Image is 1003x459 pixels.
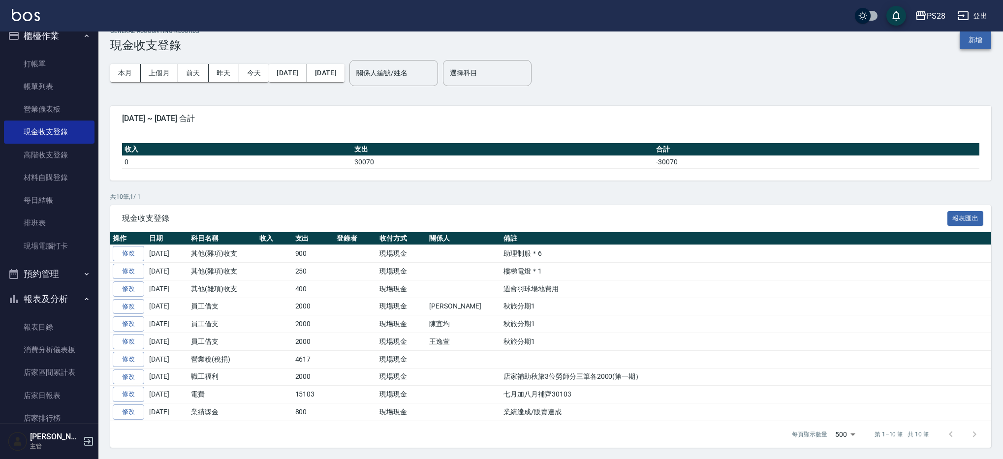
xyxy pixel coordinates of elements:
[501,403,991,421] td: 業績達成/販賣達成
[188,403,257,421] td: 業績獎金
[113,299,144,314] a: 修改
[239,64,269,82] button: 今天
[113,369,144,385] a: 修改
[147,280,188,298] td: [DATE]
[4,23,94,49] button: 櫃檯作業
[927,10,945,22] div: PS28
[147,232,188,245] th: 日期
[209,64,239,82] button: 昨天
[377,263,427,280] td: 現場現金
[188,386,257,403] td: 電費
[501,232,991,245] th: 備註
[960,31,991,49] button: 新增
[30,432,80,442] h5: [PERSON_NAME]
[113,334,144,349] a: 修改
[147,350,188,368] td: [DATE]
[427,333,501,351] td: 王逸萱
[377,232,427,245] th: 收付方式
[352,143,654,156] th: 支出
[911,6,949,26] button: PS28
[4,235,94,257] a: 現場電腦打卡
[8,431,28,451] img: Person
[4,144,94,166] a: 高階收支登錄
[110,192,991,201] p: 共 10 筆, 1 / 1
[293,368,335,386] td: 2000
[293,386,335,403] td: 15103
[122,155,352,168] td: 0
[147,368,188,386] td: [DATE]
[293,403,335,421] td: 800
[501,263,991,280] td: 樓梯電燈＊1
[654,143,979,156] th: 合計
[113,264,144,279] a: 修改
[4,75,94,98] a: 帳單列表
[953,7,991,25] button: 登出
[110,38,200,52] h3: 現金收支登錄
[188,245,257,263] td: 其他(雜項)收支
[501,333,991,351] td: 秋旅分期1
[377,386,427,403] td: 現場現金
[12,9,40,21] img: Logo
[4,261,94,287] button: 預約管理
[307,64,345,82] button: [DATE]
[4,407,94,429] a: 店家排行榜
[293,245,335,263] td: 900
[293,350,335,368] td: 4617
[501,280,991,298] td: 週會羽球場地費用
[501,298,991,315] td: 秋旅分期1
[188,263,257,280] td: 其他(雜項)收支
[113,246,144,261] a: 修改
[110,64,141,82] button: 本月
[113,352,144,367] a: 修改
[792,430,827,439] p: 每頁顯示數量
[501,315,991,333] td: 秋旅分期1
[188,298,257,315] td: 員工借支
[947,211,984,226] button: 報表匯出
[113,404,144,420] a: 修改
[113,387,144,402] a: 修改
[293,232,335,245] th: 支出
[188,315,257,333] td: 員工借支
[147,315,188,333] td: [DATE]
[113,316,144,332] a: 修改
[427,315,501,333] td: 陳宜均
[4,361,94,384] a: 店家區間累計表
[293,315,335,333] td: 2000
[4,166,94,189] a: 材料自購登錄
[501,368,991,386] td: 店家補助秋旅3位勞師分三筆各2000(第一期）
[4,338,94,361] a: 消費分析儀表板
[122,114,979,123] span: [DATE] ~ [DATE] 合計
[188,350,257,368] td: 營業稅(稅捐)
[293,263,335,280] td: 250
[4,286,94,312] button: 報表及分析
[4,53,94,75] a: 打帳單
[122,214,947,223] span: 現金收支登錄
[377,403,427,421] td: 現場現金
[293,298,335,315] td: 2000
[377,368,427,386] td: 現場現金
[427,232,501,245] th: 關係人
[147,403,188,421] td: [DATE]
[960,35,991,44] a: 新增
[122,143,352,156] th: 收入
[377,333,427,351] td: 現場現金
[831,421,859,448] div: 500
[293,280,335,298] td: 400
[188,368,257,386] td: 職工福利
[269,64,307,82] button: [DATE]
[188,232,257,245] th: 科目名稱
[377,280,427,298] td: 現場現金
[4,384,94,407] a: 店家日報表
[352,155,654,168] td: 30070
[188,280,257,298] td: 其他(雜項)收支
[947,213,984,222] a: 報表匯出
[4,121,94,143] a: 現金收支登錄
[501,386,991,403] td: 七月加八月補齊30103
[147,386,188,403] td: [DATE]
[4,189,94,212] a: 每日結帳
[377,245,427,263] td: 現場現金
[501,245,991,263] td: 助理制服＊6
[147,333,188,351] td: [DATE]
[334,232,377,245] th: 登錄者
[4,316,94,338] a: 報表目錄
